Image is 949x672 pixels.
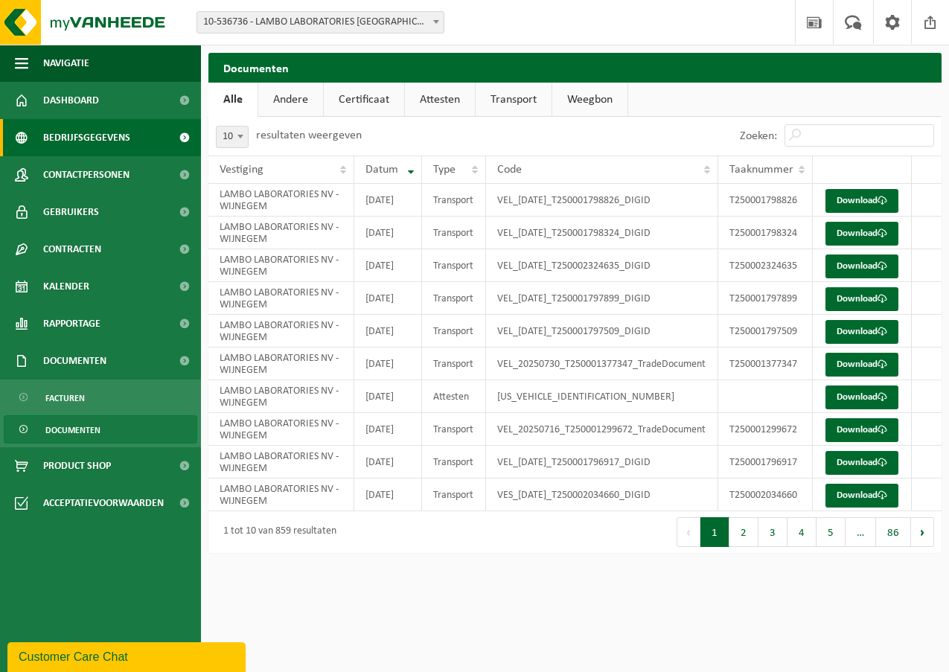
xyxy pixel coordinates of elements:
span: Documenten [45,416,100,444]
a: Weegbon [552,83,627,117]
td: VEL_[DATE]_T250001797899_DIGID [486,282,718,315]
td: T250001797509 [718,315,813,348]
a: Transport [476,83,552,117]
td: T250002324635 [718,249,813,282]
label: Zoeken: [740,130,777,142]
td: VEL_[DATE]_T250001798324_DIGID [486,217,718,249]
span: Type [433,164,456,176]
a: Download [825,484,898,508]
td: LAMBO LABORATORIES NV - WIJNEGEM [208,184,354,217]
a: Download [825,418,898,442]
td: LAMBO LABORATORIES NV - WIJNEGEM [208,315,354,348]
td: T250001798826 [718,184,813,217]
span: … [846,517,876,547]
td: LAMBO LABORATORIES NV - WIJNEGEM [208,249,354,282]
span: Datum [365,164,398,176]
span: 10 [217,127,248,147]
td: [DATE] [354,184,422,217]
span: Product Shop [43,447,111,484]
td: Transport [422,217,485,249]
button: 2 [729,517,758,547]
button: 3 [758,517,787,547]
td: [DATE] [354,413,422,446]
td: LAMBO LABORATORIES NV - WIJNEGEM [208,380,354,413]
td: [DATE] [354,479,422,511]
a: Download [825,320,898,344]
button: Previous [677,517,700,547]
td: VES_[DATE]_T250002034660_DIGID [486,479,718,511]
button: 86 [876,517,911,547]
td: LAMBO LABORATORIES NV - WIJNEGEM [208,479,354,511]
span: Vestiging [220,164,263,176]
span: Kalender [43,268,89,305]
td: Transport [422,348,485,380]
a: Download [825,287,898,311]
span: Rapportage [43,305,100,342]
td: LAMBO LABORATORIES NV - WIJNEGEM [208,282,354,315]
td: [DATE] [354,282,422,315]
button: 1 [700,517,729,547]
td: LAMBO LABORATORIES NV - WIJNEGEM [208,217,354,249]
a: Download [825,451,898,475]
span: Contactpersonen [43,156,130,193]
a: Download [825,353,898,377]
span: 10-536736 - LAMBO LABORATORIES NV - WIJNEGEM [197,12,444,33]
td: T250002034660 [718,479,813,511]
a: Download [825,385,898,409]
td: VEL_[DATE]_T250001797509_DIGID [486,315,718,348]
span: Facturen [45,384,85,412]
span: Bedrijfsgegevens [43,119,130,156]
td: [DATE] [354,249,422,282]
button: Next [911,517,934,547]
td: T250001299672 [718,413,813,446]
span: Code [497,164,522,176]
a: Download [825,222,898,246]
a: Attesten [405,83,475,117]
td: VEL_[DATE]_T250001796917_DIGID [486,446,718,479]
td: [DATE] [354,348,422,380]
h2: Documenten [208,53,942,82]
a: Facturen [4,383,197,412]
td: T250001377347 [718,348,813,380]
button: 4 [787,517,817,547]
span: Dashboard [43,82,99,119]
td: [DATE] [354,315,422,348]
td: [DATE] [354,217,422,249]
td: T250001798324 [718,217,813,249]
span: Acceptatievoorwaarden [43,484,164,522]
td: [DATE] [354,380,422,413]
td: VEL_20250730_T250001377347_TradeDocument [486,348,718,380]
td: LAMBO LABORATORIES NV - WIJNEGEM [208,446,354,479]
label: resultaten weergeven [256,129,362,141]
span: Navigatie [43,45,89,82]
td: VEL_[DATE]_T250001798826_DIGID [486,184,718,217]
a: Download [825,255,898,278]
span: 10-536736 - LAMBO LABORATORIES NV - WIJNEGEM [196,11,444,33]
td: VEL_20250716_T250001299672_TradeDocument [486,413,718,446]
a: Andere [258,83,323,117]
button: 5 [817,517,846,547]
td: [US_VEHICLE_IDENTIFICATION_NUMBER] [486,380,718,413]
td: Transport [422,249,485,282]
td: LAMBO LABORATORIES NV - WIJNEGEM [208,348,354,380]
td: LAMBO LABORATORIES NV - WIJNEGEM [208,413,354,446]
td: Transport [422,184,485,217]
td: T250001797899 [718,282,813,315]
td: [DATE] [354,446,422,479]
td: Transport [422,446,485,479]
td: T250001796917 [718,446,813,479]
span: 10 [216,126,249,148]
span: Contracten [43,231,101,268]
div: 1 tot 10 van 859 resultaten [216,519,336,545]
iframe: chat widget [7,639,249,672]
a: Alle [208,83,258,117]
a: Download [825,189,898,213]
td: Transport [422,413,485,446]
td: Transport [422,282,485,315]
span: Documenten [43,342,106,380]
span: Gebruikers [43,193,99,231]
td: Attesten [422,380,485,413]
a: Documenten [4,415,197,444]
td: Transport [422,315,485,348]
